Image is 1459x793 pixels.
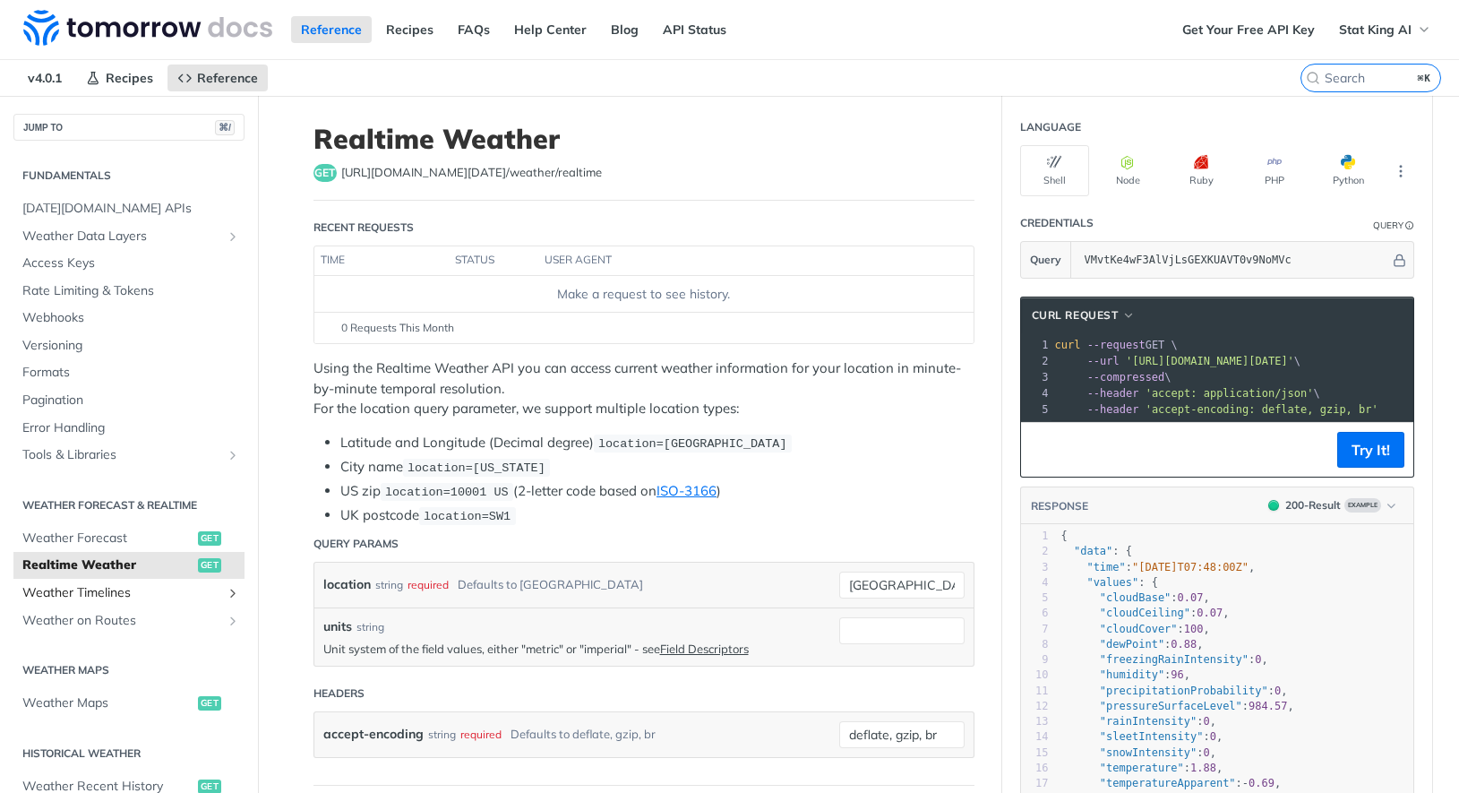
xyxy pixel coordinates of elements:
a: Access Keys [13,250,245,277]
button: Show subpages for Tools & Libraries [226,448,240,462]
span: location=[GEOGRAPHIC_DATA] [598,437,787,451]
span: "temperature" [1100,762,1184,774]
span: : , [1061,746,1217,759]
h1: Realtime Weather [313,123,974,155]
span: "[DATE]T07:48:00Z" [1132,561,1249,573]
span: --url [1087,355,1120,367]
button: Hide [1390,251,1409,269]
span: \ [1055,371,1171,384]
div: 2 [1021,544,1049,559]
th: user agent [538,246,938,275]
span: location=SW1 [424,510,511,523]
span: 1.88 [1190,762,1216,774]
button: cURL Request [1026,306,1142,324]
div: Query [1373,219,1403,232]
span: { [1061,530,1068,542]
a: Weather TimelinesShow subpages for Weather Timelines [13,580,245,607]
span: 0 [1203,746,1209,759]
span: Stat King AI [1339,22,1412,38]
div: QueryInformation [1373,219,1414,232]
a: Rate Limiting & Tokens [13,278,245,305]
a: Versioning [13,332,245,359]
span: Access Keys [22,254,240,272]
a: Tools & LibrariesShow subpages for Tools & Libraries [13,442,245,469]
span: [DATE][DOMAIN_NAME] APIs [22,200,240,218]
div: 13 [1021,714,1049,729]
span: "humidity" [1100,668,1164,681]
span: Webhooks [22,309,240,327]
li: City name [340,457,974,478]
span: --header [1087,387,1139,400]
div: 7 [1021,622,1049,637]
span: ⌘/ [215,120,235,135]
span: 0.07 [1178,591,1204,604]
div: 6 [1021,606,1049,621]
span: : { [1061,576,1158,589]
span: location=10001 US [385,486,509,499]
button: More Languages [1387,158,1414,185]
span: Weather on Routes [22,612,221,630]
span: get [198,558,221,573]
div: Recent Requests [313,220,414,236]
span: Reference [197,70,258,86]
i: Information [1405,221,1414,230]
span: : , [1061,623,1210,635]
button: Ruby [1167,145,1236,196]
li: US zip (2-letter code based on ) [340,481,974,502]
span: "snowIntensity" [1100,746,1197,759]
div: string [375,572,403,598]
a: Reference [167,65,268,91]
span: 0 Requests This Month [341,320,454,336]
span: curl [1055,339,1081,351]
span: 100 [1184,623,1204,635]
h2: Weather Forecast & realtime [13,497,245,513]
span: 984.57 [1249,700,1287,712]
div: Defaults to deflate, gzip, br [511,721,656,747]
span: Example [1344,498,1381,513]
div: 1 [1021,337,1051,353]
span: "freezingRainIntensity" [1100,653,1249,666]
span: "time" [1086,561,1125,573]
span: : , [1061,607,1230,619]
span: Weather Forecast [22,530,193,547]
span: \ [1055,387,1320,400]
span: 0 [1210,730,1216,743]
a: Reference [291,16,372,43]
span: Versioning [22,337,240,355]
span: - [1242,777,1249,789]
button: Shell [1020,145,1089,196]
span: location=[US_STATE] [408,461,545,475]
span: Query [1030,252,1061,268]
h2: Fundamentals [13,168,245,184]
button: Show subpages for Weather on Routes [226,614,240,628]
a: Recipes [76,65,163,91]
div: 1 [1021,529,1049,544]
span: Weather Maps [22,694,193,712]
span: 200 [1268,500,1279,511]
button: Show subpages for Weather Data Layers [226,229,240,244]
span: Weather Timelines [22,584,221,602]
span: : , [1061,700,1294,712]
a: Weather Mapsget [13,690,245,717]
span: v4.0.1 [18,65,72,91]
div: 12 [1021,699,1049,714]
span: "dewPoint" [1100,638,1164,651]
div: 17 [1021,776,1049,791]
a: ISO-3166 [657,482,717,499]
button: Query [1021,242,1071,278]
span: "rainIntensity" [1100,715,1197,728]
svg: Search [1306,71,1320,85]
a: Recipes [376,16,443,43]
span: "data" [1074,545,1112,557]
button: Copy to clipboard [1030,436,1055,463]
h2: Weather Maps [13,662,245,678]
div: required [408,572,449,598]
div: 3 [1021,560,1049,575]
span: : , [1061,653,1268,666]
span: "precipitationProbability" [1100,685,1268,697]
span: "sleetIntensity" [1100,730,1204,743]
span: Recipes [106,70,153,86]
span: Tools & Libraries [22,446,221,464]
span: Realtime Weather [22,556,193,574]
span: : { [1061,545,1133,557]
